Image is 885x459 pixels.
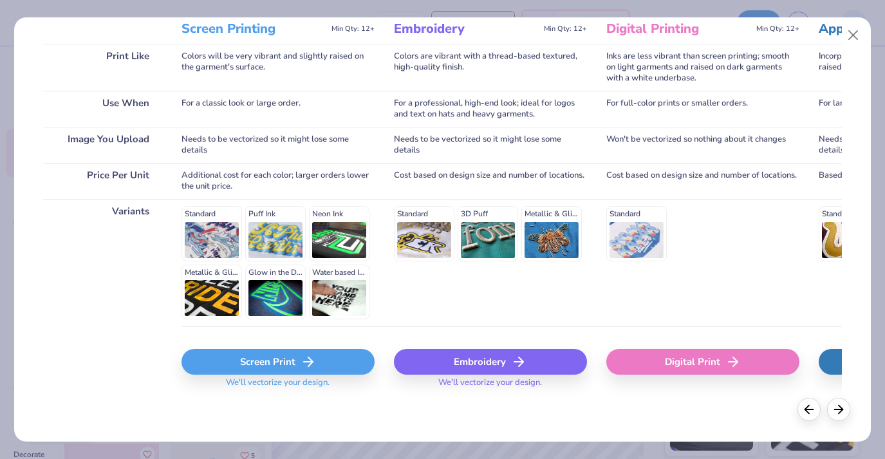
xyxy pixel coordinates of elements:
div: Screen Print [182,349,375,375]
div: For a classic look or large order. [182,91,375,127]
h3: Digital Printing [606,21,751,37]
div: Embroidery [394,349,587,375]
div: Won't be vectorized so nothing about it changes [606,127,799,163]
span: Min Qty: 12+ [331,24,375,33]
div: Needs to be vectorized so it might lose some details [394,127,587,163]
div: Colors will be very vibrant and slightly raised on the garment's surface. [182,44,375,91]
div: For a professional, high-end look; ideal for logos and text on hats and heavy garments. [394,91,587,127]
div: Colors are vibrant with a thread-based textured, high-quality finish. [394,44,587,91]
div: Cost based on design size and number of locations. [394,163,587,199]
div: Additional cost for each color; larger orders lower the unit price. [182,163,375,199]
span: Min Qty: 12+ [544,24,587,33]
span: We'll vectorize your design. [433,377,547,396]
div: Inks are less vibrant than screen printing; smooth on light garments and raised on dark garments ... [606,44,799,91]
span: We'll vectorize your design. [221,377,335,396]
div: Image You Upload [43,127,162,163]
h3: Screen Printing [182,21,326,37]
div: Needs to be vectorized so it might lose some details [182,127,375,163]
h3: Embroidery [394,21,539,37]
div: Cost based on design size and number of locations. [606,163,799,199]
div: Price Per Unit [43,163,162,199]
div: Use When [43,91,162,127]
div: Variants [43,199,162,326]
div: Print Like [43,44,162,91]
div: For full-color prints or smaller orders. [606,91,799,127]
span: Min Qty: 12+ [756,24,799,33]
div: Digital Print [606,349,799,375]
button: Close [841,23,866,48]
